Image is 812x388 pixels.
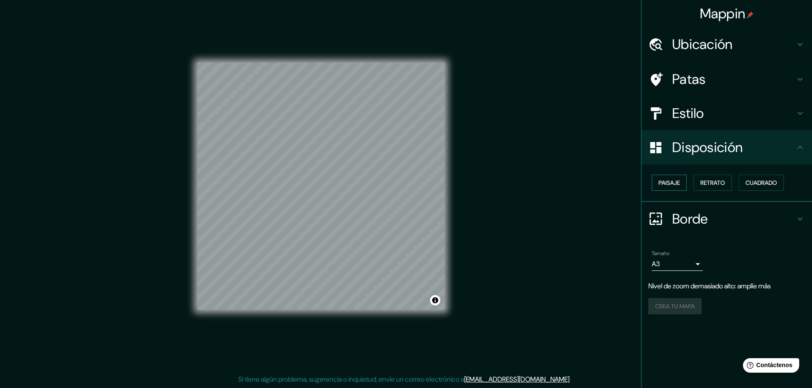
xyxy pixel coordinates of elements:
[672,35,733,53] font: Ubicación
[642,130,812,164] div: Disposición
[694,175,732,191] button: Retrato
[652,175,687,191] button: Paisaje
[642,96,812,130] div: Estilo
[238,375,464,384] font: Si tiene algún problema, sugerencia o inquietud, envíe un correo electrónico a
[642,62,812,96] div: Patas
[739,175,784,191] button: Cuadrado
[672,138,743,156] font: Disposición
[569,375,571,384] font: .
[652,259,660,268] font: A3
[700,179,725,187] font: Retrato
[572,374,574,384] font: .
[652,257,703,271] div: A3
[672,104,704,122] font: Estilo
[659,179,680,187] font: Paisaje
[642,202,812,236] div: Borde
[571,374,572,384] font: .
[746,179,777,187] font: Cuadrado
[464,375,569,384] a: [EMAIL_ADDRESS][DOMAIN_NAME]
[736,355,803,379] iframe: Lanzador de widgets de ayuda
[197,63,445,310] canvas: Mapa
[672,210,708,228] font: Borde
[430,295,440,305] button: Activar o desactivar atribución
[747,11,754,18] img: pin-icon.png
[648,282,771,290] font: Nivel de zoom demasiado alto: amplíe más
[672,70,706,88] font: Patas
[642,27,812,61] div: Ubicación
[700,5,746,23] font: Mappin
[652,250,669,257] font: Tamaño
